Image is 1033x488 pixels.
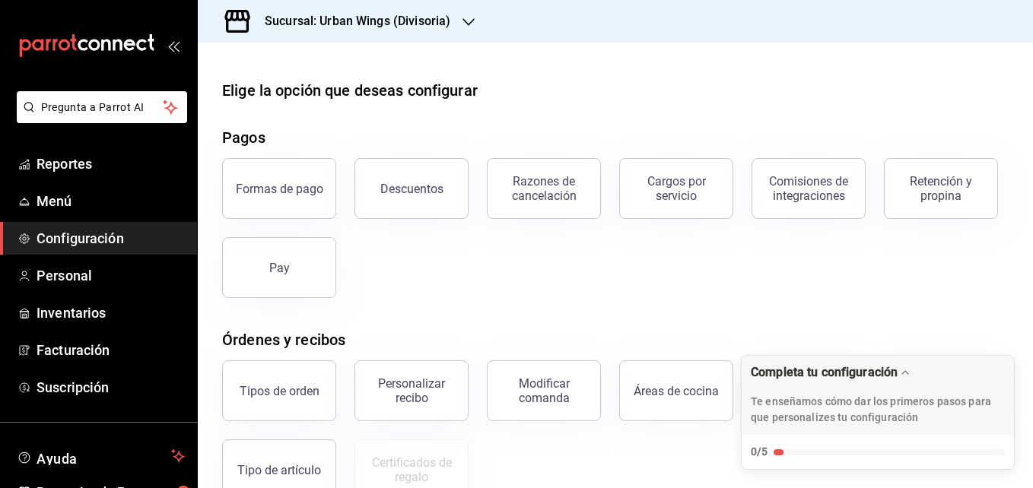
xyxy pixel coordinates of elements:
button: Expand Checklist [742,356,1014,469]
div: Drag to move checklist [742,356,1014,435]
span: Personal [37,265,185,286]
div: Completa tu configuración [751,365,898,379]
button: Pay [222,237,336,298]
div: 0/5 [751,444,768,460]
div: Elige la opción que deseas configurar [222,79,478,102]
div: Formas de pago [236,182,323,196]
div: Certificados de regalo [364,455,459,484]
button: Comisiones de integraciones [752,158,866,219]
p: Te enseñamos cómo dar los primeros pasos para que personalizes tu configuración [751,394,1005,426]
span: Configuración [37,228,185,249]
span: Inventarios [37,303,185,323]
span: Menú [37,191,185,211]
button: Modificar comanda [487,360,601,421]
div: Tipo de artículo [237,463,321,477]
h3: Sucursal: Urban Wings (Divisoria) [253,12,450,30]
div: Personalizar recibo [364,376,459,405]
button: Áreas de cocina [619,360,733,421]
div: Áreas de cocina [634,384,719,398]
div: Comisiones de integraciones [761,174,856,203]
span: Reportes [37,154,185,174]
button: Personalizar recibo [354,360,469,421]
div: Descuentos [380,182,443,196]
div: Pay [269,261,290,275]
a: Pregunta a Parrot AI [11,110,187,126]
button: Tipos de orden [222,360,336,421]
div: Cargos por servicio [629,174,723,203]
div: Retención y propina [894,174,988,203]
span: Suscripción [37,377,185,398]
button: Cargos por servicio [619,158,733,219]
button: Pregunta a Parrot AI [17,91,187,123]
span: Pregunta a Parrot AI [41,100,164,116]
div: Órdenes y recibos [222,328,345,351]
div: Razones de cancelación [497,174,591,203]
div: Pagos [222,126,265,149]
button: Descuentos [354,158,469,219]
button: Retención y propina [884,158,998,219]
span: Facturación [37,340,185,360]
span: Ayuda [37,447,165,465]
div: Modificar comanda [497,376,591,405]
button: Formas de pago [222,158,336,219]
button: Razones de cancelación [487,158,601,219]
button: open_drawer_menu [167,40,180,52]
div: Completa tu configuración [741,355,1015,470]
div: Tipos de orden [240,384,319,398]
